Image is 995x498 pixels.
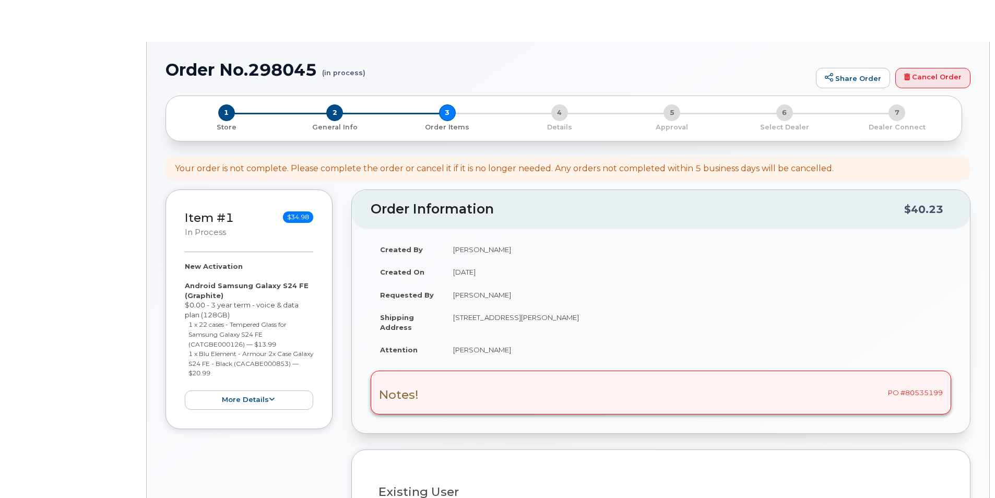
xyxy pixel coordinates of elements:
td: [PERSON_NAME] [444,283,951,306]
strong: New Activation [185,262,243,270]
td: [DATE] [444,260,951,283]
small: 1 x Blu Element - Armour 2x Case Galaxy S24 FE - Black (CACABE000853) — $20.99 [188,350,313,377]
td: [STREET_ADDRESS][PERSON_NAME] [444,306,951,338]
a: Share Order [816,68,890,89]
strong: Created On [380,268,424,276]
a: 1 Store [174,121,278,132]
small: (in process) [322,61,365,77]
td: [PERSON_NAME] [444,238,951,261]
strong: Attention [380,346,418,354]
span: 1 [218,104,235,121]
a: Cancel Order [895,68,970,89]
button: more details [185,390,313,410]
strong: Requested By [380,291,434,299]
h1: Order No.298045 [165,61,811,79]
h2: Order Information [371,202,904,217]
strong: Created By [380,245,423,254]
div: PO #80535199 [371,371,951,414]
strong: Shipping Address [380,313,414,331]
small: in process [185,228,226,237]
div: $40.23 [904,199,943,219]
p: General Info [282,123,386,132]
a: Item #1 [185,210,234,225]
a: 2 General Info [278,121,390,132]
div: Your order is not complete. Please complete the order or cancel it if it is no longer needed. Any... [175,163,834,175]
td: [PERSON_NAME] [444,338,951,361]
span: 2 [326,104,343,121]
small: 1 x 22 cases - Tempered Glass for Samsung Galaxy S24 FE (CATGBE000126) — $13.99 [188,321,287,348]
div: $0.00 - 3 year term - voice & data plan (128GB) [185,262,313,410]
p: Store [179,123,274,132]
h3: Notes! [379,388,419,401]
strong: Android Samsung Galaxy S24 FE (Graphite) [185,281,309,300]
span: $34.98 [283,211,313,223]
